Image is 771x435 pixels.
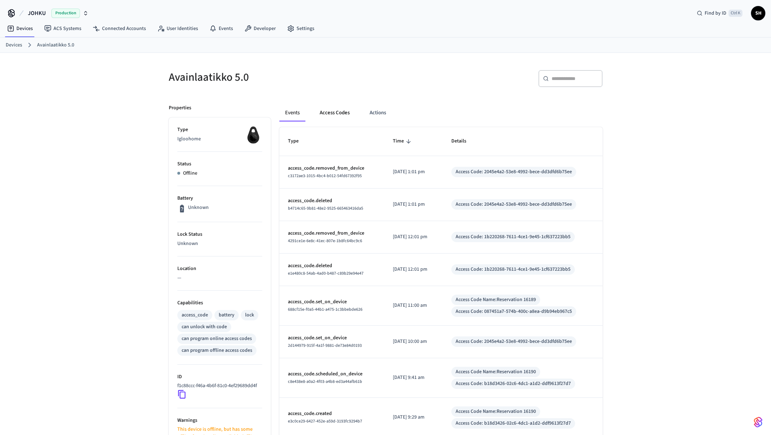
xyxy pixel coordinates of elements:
div: lock [245,311,254,319]
span: Find by ID [705,10,726,17]
a: User Identities [152,22,204,35]
p: Type [177,126,262,134]
div: Access Code: 2045e4a2-53e8-4992-bece-dd3dfd6b75ee [456,201,572,208]
button: SH [751,6,765,20]
p: [DATE] 11:00 am [393,302,434,309]
div: Access Code Name: Reservation 16189 [456,296,536,304]
p: [DATE] 1:01 pm [393,168,434,176]
p: Warnings [177,417,262,424]
p: access_code.deleted [288,197,376,205]
a: Events [204,22,239,35]
button: Actions [364,104,392,121]
div: access_code [182,311,208,319]
a: Developer [239,22,281,35]
a: ACS Systems [39,22,87,35]
p: access_code.removed_from_device [288,165,376,172]
p: Offline [183,170,197,177]
div: Access Code: 2045e4a2-53e8-4992-bece-dd3dfd6b75ee [456,338,572,345]
span: e1e480c8-54ab-4ad0-b487-c89b29e94e47 [288,270,364,276]
p: [DATE] 10:00 am [393,338,434,345]
p: access_code.created [288,410,376,417]
a: Avainlaatikko 5.0 [37,41,74,49]
p: [DATE] 9:29 am [393,414,434,421]
span: 688cf15e-f0a5-44b1-a475-1c3bbebde626 [288,306,362,312]
p: ID [177,373,262,381]
p: Igloohome [177,135,262,143]
a: Devices [1,22,39,35]
span: Type [288,136,308,147]
span: 4291ce1e-6e8c-41ec-807e-1b8fc64bc9c6 [288,238,362,244]
p: f1c88ccc-f46a-4b6f-81c0-4ef29689dd4f [177,382,257,390]
p: [DATE] 1:01 pm [393,201,434,208]
a: Devices [6,41,22,49]
span: c8e438e8-a0a2-4f03-a4b8-ed3a44afb61b [288,379,362,385]
p: — [177,274,262,282]
span: Production [51,9,80,18]
span: Ctrl K [729,10,742,17]
div: Access Code: 087451a7-574b-400c-a8ea-d9b94eb967c5 [456,308,572,315]
span: e3c0ce29-6427-452e-a59d-3193fc9294b7 [288,418,362,424]
p: Status [177,160,262,168]
div: Access Code: 1b220268-7611-4ce1-9e45-1cf637223bb5 [456,266,570,273]
p: access_code.deleted [288,262,376,270]
span: JOHKU [28,9,46,17]
div: Access Code: b18d3426-02c6-4dc1-a1d2-ddf9613f27d7 [456,380,571,387]
p: Battery [177,195,262,202]
div: ant example [279,104,603,121]
div: Access Code Name: Reservation 16190 [456,368,536,376]
span: SH [752,7,765,20]
div: Access Code Name: Reservation 16190 [456,408,536,415]
div: can program online access codes [182,335,252,342]
span: 2d144979-915f-4a1f-9881-de73e84d0193 [288,342,362,349]
p: Location [177,265,262,272]
div: can unlock with code [182,323,227,331]
div: Access Code: 2045e4a2-53e8-4992-bece-dd3dfd6b75ee [456,168,572,176]
button: Access Codes [314,104,355,121]
h5: Avainlaatikko 5.0 [169,70,381,85]
p: Capabilities [177,299,262,307]
p: access_code.removed_from_device [288,230,376,237]
div: Access Code: 1b220268-7611-4ce1-9e45-1cf637223bb5 [456,233,570,241]
div: Find by IDCtrl K [691,7,748,20]
p: Unknown [177,240,262,247]
p: access_code.scheduled_on_device [288,370,376,378]
img: SeamLogoGradient.69752ec5.svg [754,416,762,428]
button: Events [279,104,305,121]
a: Settings [281,22,320,35]
span: c3172ae3-1015-4bc4-b012-54fd67392f95 [288,173,362,179]
div: can program offline access codes [182,347,252,354]
p: [DATE] 12:01 pm [393,266,434,273]
img: igloohome_igke [244,126,262,144]
p: Unknown [188,204,209,211]
span: Details [451,136,476,147]
p: access_code.set_on_device [288,334,376,342]
p: [DATE] 12:01 pm [393,233,434,241]
div: Access Code: b18d3426-02c6-4dc1-a1d2-ddf9613f27d7 [456,420,571,427]
span: Time [393,136,413,147]
p: access_code.set_on_device [288,298,376,306]
span: b4714c65-9b81-48e2-9525-665463416da5 [288,205,363,211]
div: battery [219,311,234,319]
a: Connected Accounts [87,22,152,35]
p: Properties [169,104,191,112]
p: [DATE] 9:41 am [393,374,434,381]
p: Lock Status [177,231,262,238]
